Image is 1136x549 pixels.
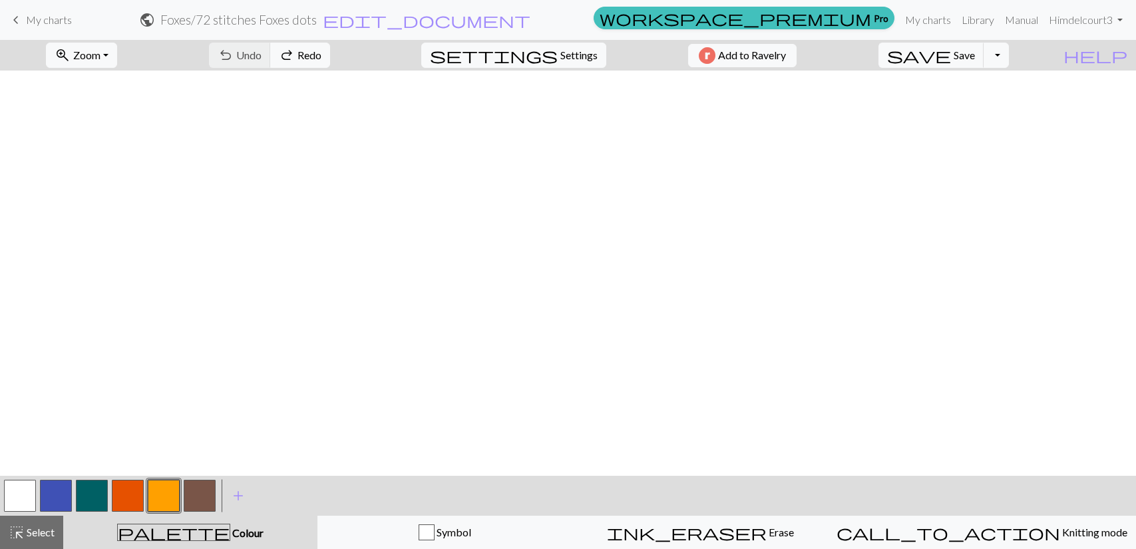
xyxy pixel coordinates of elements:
[718,47,786,64] span: Add to Ravelry
[430,47,558,63] i: Settings
[323,11,530,29] span: edit_document
[688,44,797,67] button: Add to Ravelry
[607,523,767,542] span: ink_eraser
[270,43,330,68] button: Redo
[828,516,1136,549] button: Knitting mode
[421,43,606,68] button: SettingsSettings
[1060,526,1127,538] span: Knitting mode
[160,12,317,27] h2: Foxes / 72 stitches Foxes dots
[317,516,573,549] button: Symbol
[560,47,598,63] span: Settings
[139,11,155,29] span: public
[954,49,975,61] span: Save
[8,9,72,31] a: My charts
[26,13,72,26] span: My charts
[837,523,1060,542] span: call_to_action
[600,9,871,27] span: workspace_premium
[73,49,100,61] span: Zoom
[9,523,25,542] span: highlight_alt
[572,516,828,549] button: Erase
[878,43,984,68] button: Save
[63,516,317,549] button: Colour
[46,43,117,68] button: Zoom
[900,7,956,33] a: My charts
[430,46,558,65] span: settings
[55,46,71,65] span: zoom_in
[230,526,264,539] span: Colour
[767,526,794,538] span: Erase
[1063,46,1127,65] span: help
[435,526,471,538] span: Symbol
[1043,7,1128,33] a: Himdelcourt3
[887,46,951,65] span: save
[25,526,55,538] span: Select
[1000,7,1043,33] a: Manual
[699,47,715,64] img: Ravelry
[118,523,230,542] span: palette
[279,46,295,65] span: redo
[297,49,321,61] span: Redo
[594,7,894,29] a: Pro
[8,11,24,29] span: keyboard_arrow_left
[956,7,1000,33] a: Library
[230,486,246,505] span: add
